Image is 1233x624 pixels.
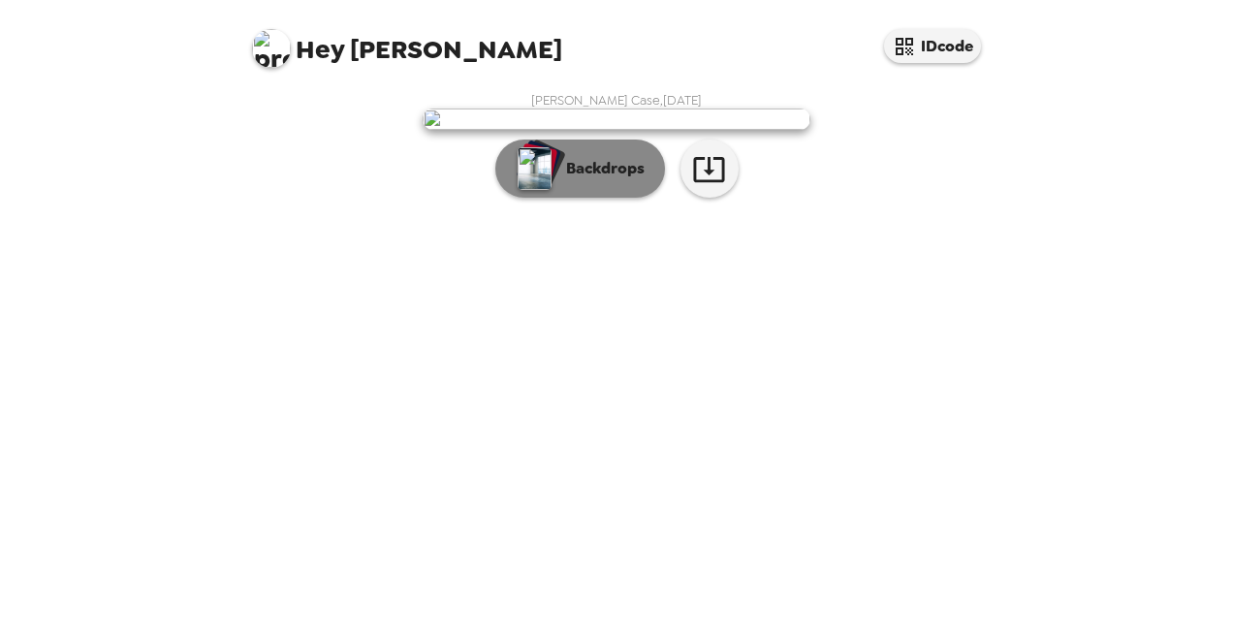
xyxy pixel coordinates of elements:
[556,157,645,180] p: Backdrops
[252,19,562,63] span: [PERSON_NAME]
[252,29,291,68] img: profile pic
[495,140,665,198] button: Backdrops
[531,92,702,109] span: [PERSON_NAME] Case , [DATE]
[423,109,810,130] img: user
[884,29,981,63] button: IDcode
[296,32,344,67] span: Hey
